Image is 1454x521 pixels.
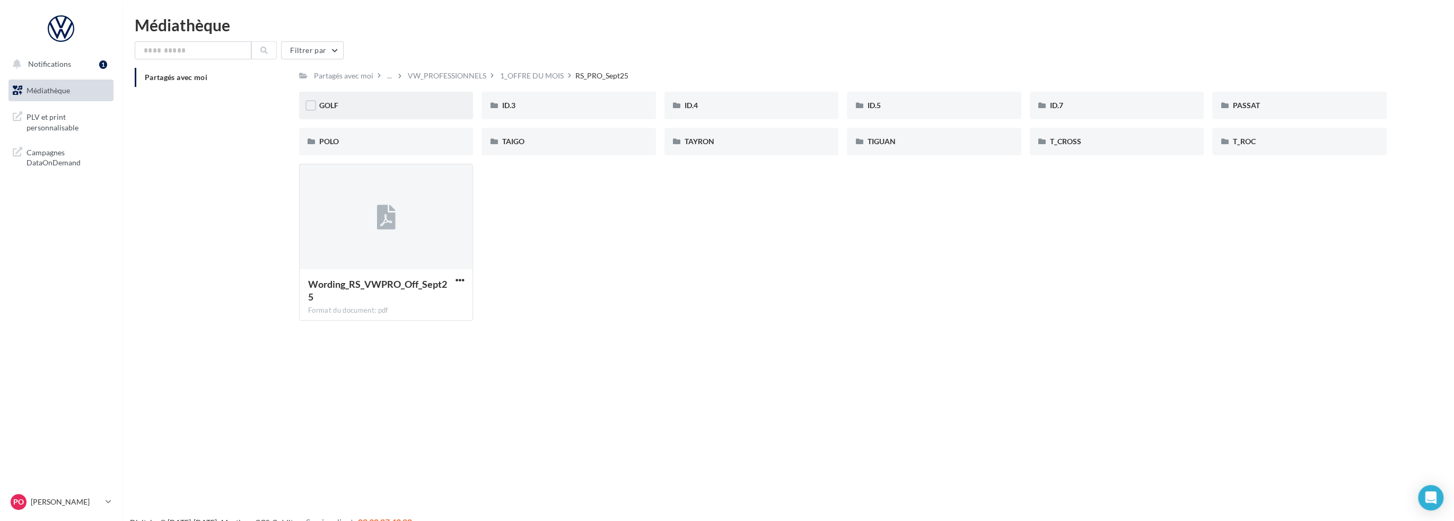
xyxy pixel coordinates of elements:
span: TAIGO [502,137,524,146]
span: ID.4 [685,101,698,110]
span: Wording_RS_VWPRO_Off_Sept25 [308,278,447,303]
a: PO [PERSON_NAME] [8,492,113,512]
span: PASSAT [1232,101,1259,110]
div: Médiathèque [135,17,1441,33]
span: PO [13,497,24,507]
a: Campagnes DataOnDemand [6,141,116,172]
div: 1 [99,60,107,69]
span: T_CROSS [1050,137,1081,146]
div: 1_OFFRE DU MOIS [500,70,564,81]
span: TAYRON [685,137,714,146]
span: GOLF [319,101,338,110]
span: PLV et print personnalisable [27,110,109,133]
span: Partagés avec moi [145,73,207,82]
span: T_ROC [1232,137,1255,146]
div: RS_PRO_Sept25 [575,70,628,81]
span: Campagnes DataOnDemand [27,145,109,168]
div: ... [385,68,394,83]
p: [PERSON_NAME] [31,497,101,507]
button: Filtrer par [281,41,344,59]
div: Partagés avec moi [314,70,373,81]
div: Format du document: pdf [308,306,464,315]
a: PLV et print personnalisable [6,105,116,137]
span: TIGUAN [867,137,895,146]
span: Médiathèque [27,86,70,95]
span: POLO [319,137,339,146]
div: VW_PROFESSIONNELS [408,70,486,81]
span: ID.3 [502,101,515,110]
div: Open Intercom Messenger [1418,485,1443,510]
span: Notifications [28,59,71,68]
a: Médiathèque [6,80,116,102]
span: ID.7 [1050,101,1063,110]
span: ID.5 [867,101,880,110]
button: Notifications 1 [6,53,111,75]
